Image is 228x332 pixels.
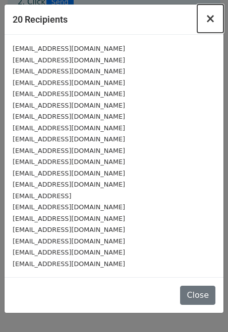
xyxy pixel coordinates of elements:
[13,237,125,245] small: [EMAIL_ADDRESS][DOMAIN_NAME]
[13,203,125,211] small: [EMAIL_ADDRESS][DOMAIN_NAME]
[13,215,125,222] small: [EMAIL_ADDRESS][DOMAIN_NAME]
[13,248,125,256] small: [EMAIL_ADDRESS][DOMAIN_NAME]
[13,135,125,143] small: [EMAIL_ADDRESS][DOMAIN_NAME]
[13,113,125,120] small: [EMAIL_ADDRESS][DOMAIN_NAME]
[205,12,215,26] span: ×
[13,90,125,98] small: [EMAIL_ADDRESS][DOMAIN_NAME]
[178,284,228,332] div: 聊天小工具
[13,102,125,109] small: [EMAIL_ADDRESS][DOMAIN_NAME]
[13,124,125,132] small: [EMAIL_ADDRESS][DOMAIN_NAME]
[13,147,125,154] small: [EMAIL_ADDRESS][DOMAIN_NAME]
[13,56,125,64] small: [EMAIL_ADDRESS][DOMAIN_NAME]
[13,13,68,26] h5: 20 Recipients
[197,5,223,33] button: Close
[13,260,125,268] small: [EMAIL_ADDRESS][DOMAIN_NAME]
[13,45,125,52] small: [EMAIL_ADDRESS][DOMAIN_NAME]
[13,170,125,177] small: [EMAIL_ADDRESS][DOMAIN_NAME]
[13,67,125,75] small: [EMAIL_ADDRESS][DOMAIN_NAME]
[178,284,228,332] iframe: Chat Widget
[13,181,125,188] small: [EMAIL_ADDRESS][DOMAIN_NAME]
[13,192,71,200] small: [EMAIL_ADDRESS]
[13,79,125,87] small: [EMAIL_ADDRESS][DOMAIN_NAME]
[13,158,125,165] small: [EMAIL_ADDRESS][DOMAIN_NAME]
[13,226,125,233] small: [EMAIL_ADDRESS][DOMAIN_NAME]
